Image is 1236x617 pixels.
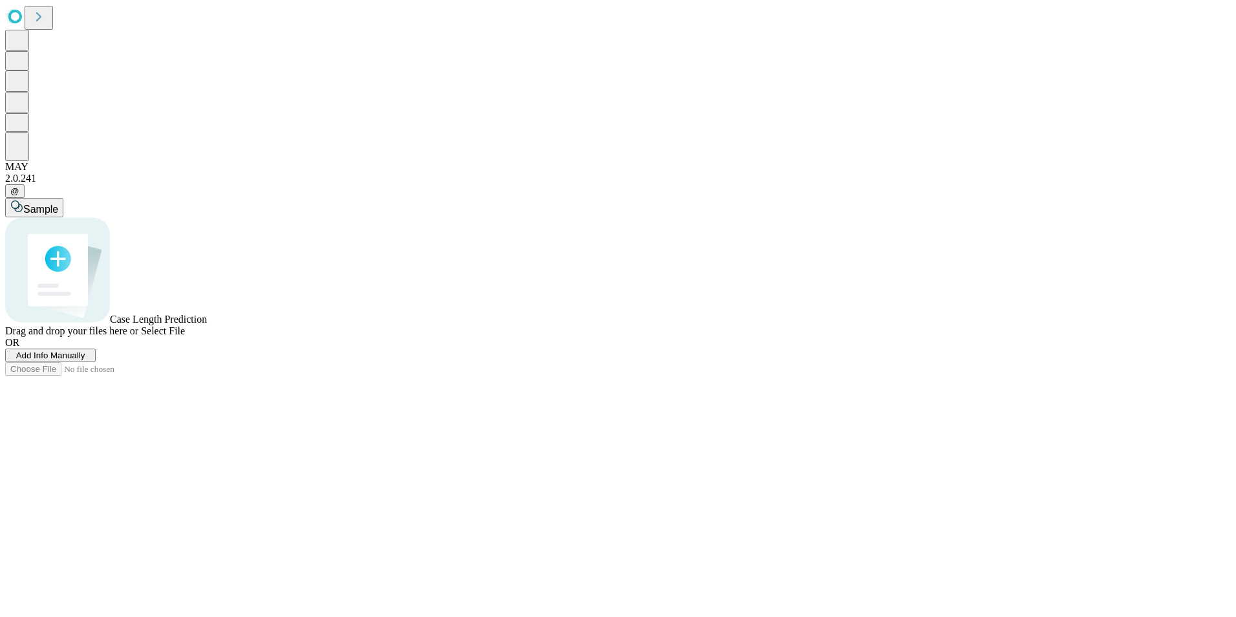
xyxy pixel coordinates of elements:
button: Sample [5,198,63,217]
span: OR [5,337,19,348]
span: Add Info Manually [16,351,85,360]
button: @ [5,184,25,198]
span: Case Length Prediction [110,314,207,325]
div: MAY [5,161,1231,173]
div: 2.0.241 [5,173,1231,184]
span: Select File [141,325,185,336]
span: Sample [23,204,58,215]
button: Add Info Manually [5,349,96,362]
span: Drag and drop your files here or [5,325,138,336]
span: @ [10,186,19,196]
